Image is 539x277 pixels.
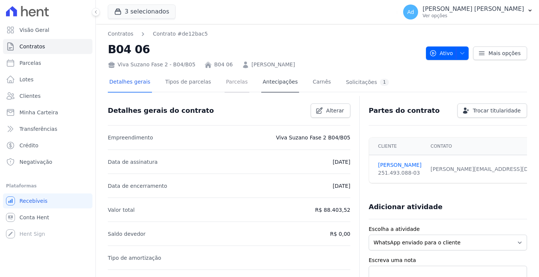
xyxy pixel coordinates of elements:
span: Ad [407,9,414,15]
p: R$ 0,00 [330,229,350,238]
a: Parcelas [225,73,249,93]
p: [DATE] [333,157,350,166]
a: Crédito [3,138,92,153]
a: Solicitações1 [344,73,390,93]
span: Crédito [19,142,39,149]
a: Trocar titularidade [457,103,527,118]
span: Clientes [19,92,40,100]
span: Alterar [326,107,344,114]
div: Plataformas [6,181,89,190]
span: Minha Carteira [19,109,58,116]
a: Carnês [311,73,332,93]
p: Data de assinatura [108,157,158,166]
a: Detalhes gerais [108,73,152,93]
label: Escreva uma nota [369,256,527,264]
a: Negativação [3,154,92,169]
a: Parcelas [3,55,92,70]
span: Parcelas [19,59,41,67]
nav: Breadcrumb [108,30,208,38]
p: R$ 88.403,52 [315,205,350,214]
p: Saldo devedor [108,229,146,238]
p: [DATE] [333,181,350,190]
p: Viva Suzano Fase 2 B04/B05 [276,133,350,142]
div: 251.493.088-03 [378,169,421,177]
p: Empreendimento [108,133,153,142]
a: Tipos de parcelas [164,73,213,93]
a: Contratos [108,30,133,38]
th: Cliente [369,138,426,155]
a: Minha Carteira [3,105,92,120]
h3: Partes do contrato [369,106,440,115]
a: Transferências [3,121,92,136]
a: [PERSON_NAME] [378,161,421,169]
a: [PERSON_NAME] [252,61,295,69]
span: Negativação [19,158,52,166]
a: Antecipações [261,73,299,93]
span: Mais opções [488,49,521,57]
span: Recebíveis [19,197,48,205]
span: Trocar titularidade [473,107,521,114]
div: 1 [380,79,389,86]
p: Tipo de amortização [108,253,161,262]
div: Viva Suzano Fase 2 - B04/B05 [108,61,195,69]
a: Clientes [3,88,92,103]
p: [PERSON_NAME] [PERSON_NAME] [423,5,524,13]
a: Contrato #de12bac5 [153,30,208,38]
p: Ver opções [423,13,524,19]
p: Data de encerramento [108,181,167,190]
a: Visão Geral [3,22,92,37]
span: Contratos [19,43,45,50]
div: Solicitações [346,79,389,86]
a: Mais opções [473,46,527,60]
nav: Breadcrumb [108,30,420,38]
button: Ad [PERSON_NAME] [PERSON_NAME] Ver opções [397,1,539,22]
span: Lotes [19,76,34,83]
a: Conta Hent [3,210,92,225]
button: 3 selecionados [108,4,176,19]
span: Conta Hent [19,214,49,221]
a: B04 06 [214,61,233,69]
a: Alterar [311,103,350,118]
p: Valor total [108,205,135,214]
h3: Adicionar atividade [369,202,442,211]
h3: Detalhes gerais do contrato [108,106,214,115]
button: Ativo [426,46,469,60]
label: Escolha a atividade [369,225,527,233]
span: Transferências [19,125,57,133]
a: Lotes [3,72,92,87]
a: Contratos [3,39,92,54]
h2: B04 06 [108,41,420,58]
span: Visão Geral [19,26,49,34]
span: Ativo [429,46,453,60]
a: Recebíveis [3,193,92,208]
